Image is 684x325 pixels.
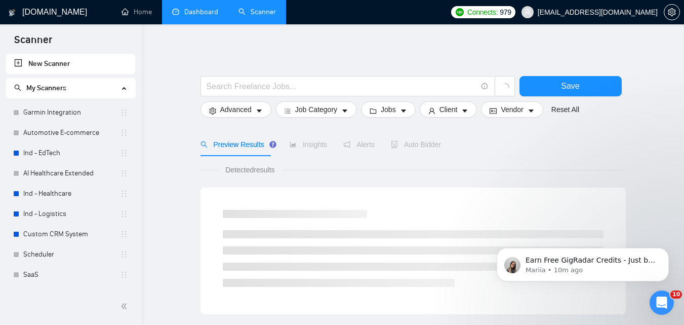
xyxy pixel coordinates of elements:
[500,7,511,18] span: 979
[6,143,135,163] li: Ind - EdTech
[400,107,407,115] span: caret-down
[500,83,509,92] span: loading
[23,224,120,244] a: Custom CRM System
[200,101,271,118] button: settingAdvancedcaret-down
[664,4,680,20] button: setting
[23,265,120,285] a: SaaS
[391,141,398,148] span: robot
[14,84,66,92] span: My Scanners
[381,104,396,115] span: Jobs
[650,291,674,315] iframe: Intercom live chat
[256,107,263,115] span: caret-down
[268,140,277,149] div: Tooltip anchor
[6,102,135,123] li: Garmin Integration
[172,8,218,16] a: dashboardDashboard
[481,227,684,298] iframe: Intercom notifications message
[461,107,468,115] span: caret-down
[23,102,120,123] a: Garmin Integration
[120,210,128,218] span: holder
[341,107,348,115] span: caret-down
[6,123,135,143] li: Automotive E-commerce
[200,141,208,148] span: search
[361,101,416,118] button: folderJobscaret-down
[467,7,498,18] span: Connects:
[6,32,60,54] span: Scanner
[6,163,135,184] li: AI Healthcare Extended
[120,190,128,198] span: holder
[670,291,682,299] span: 10
[238,8,276,16] a: searchScanner
[9,5,16,21] img: logo
[439,104,458,115] span: Client
[120,149,128,157] span: holder
[391,140,441,149] span: Auto Bidder
[343,141,350,148] span: notification
[200,140,273,149] span: Preview Results
[120,129,128,137] span: holder
[481,101,543,118] button: idcardVendorcaret-down
[551,104,579,115] a: Reset All
[120,271,128,279] span: holder
[23,184,120,204] a: Ind - Healthcare
[220,104,252,115] span: Advanced
[120,169,128,177] span: holder
[481,83,488,90] span: info-circle
[6,204,135,224] li: Ind - Logistics
[207,80,477,93] input: Search Freelance Jobs...
[122,8,152,16] a: homeHome
[343,140,375,149] span: Alerts
[6,244,135,265] li: Scheduler
[120,230,128,238] span: holder
[6,265,135,285] li: SaaS
[23,204,120,224] a: Ind - Logistics
[120,109,128,117] span: holder
[664,8,680,16] a: setting
[120,301,131,311] span: double-left
[6,285,135,305] li: Ind - E-commerce
[561,80,579,92] span: Save
[420,101,477,118] button: userClientcaret-down
[295,104,337,115] span: Job Category
[501,104,523,115] span: Vendor
[275,101,357,118] button: barsJob Categorycaret-down
[519,76,622,96] button: Save
[524,9,531,16] span: user
[209,107,216,115] span: setting
[290,140,327,149] span: Insights
[14,54,127,74] a: New Scanner
[284,107,291,115] span: bars
[6,184,135,204] li: Ind - Healthcare
[26,84,66,92] span: My Scanners
[428,107,435,115] span: user
[120,250,128,259] span: holder
[528,107,535,115] span: caret-down
[290,141,297,148] span: area-chart
[23,244,120,265] a: Scheduler
[218,164,281,175] span: Detected results
[23,123,120,143] a: Automotive E-commerce
[23,143,120,163] a: Ind - EdTech
[6,224,135,244] li: Custom CRM System
[6,54,135,74] li: New Scanner
[490,107,497,115] span: idcard
[664,8,679,16] span: setting
[456,8,464,16] img: upwork-logo.png
[23,163,120,184] a: AI Healthcare Extended
[370,107,377,115] span: folder
[14,84,21,91] span: search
